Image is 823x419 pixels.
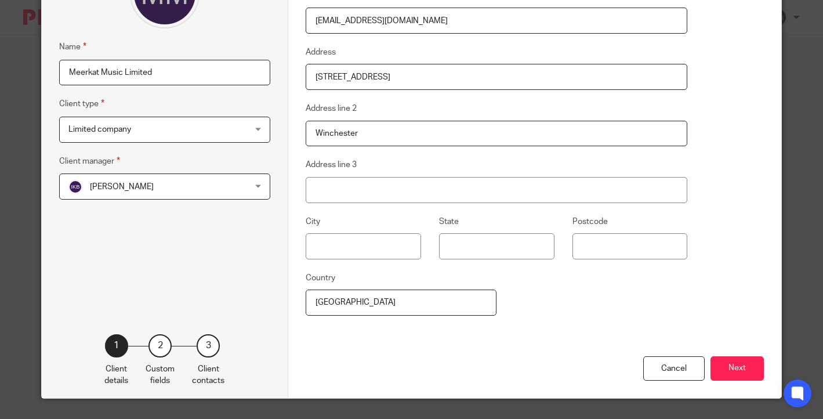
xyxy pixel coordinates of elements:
span: [PERSON_NAME] [90,183,154,191]
div: 3 [197,334,220,357]
div: 2 [148,334,172,357]
button: Next [710,356,764,381]
p: Client contacts [192,363,224,387]
label: Address line 3 [306,159,357,171]
label: Client manager [59,154,120,168]
label: Country [306,272,335,284]
div: Cancel [643,356,705,381]
label: State [439,216,459,227]
div: 1 [105,334,128,357]
img: svg%3E [68,180,82,194]
label: Address [306,46,336,58]
p: Client details [104,363,128,387]
span: Limited company [68,125,131,133]
label: Client type [59,97,104,110]
p: Custom fields [146,363,175,387]
label: Postcode [572,216,608,227]
label: Address line 2 [306,103,357,114]
label: City [306,216,320,227]
label: Name [59,40,86,53]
